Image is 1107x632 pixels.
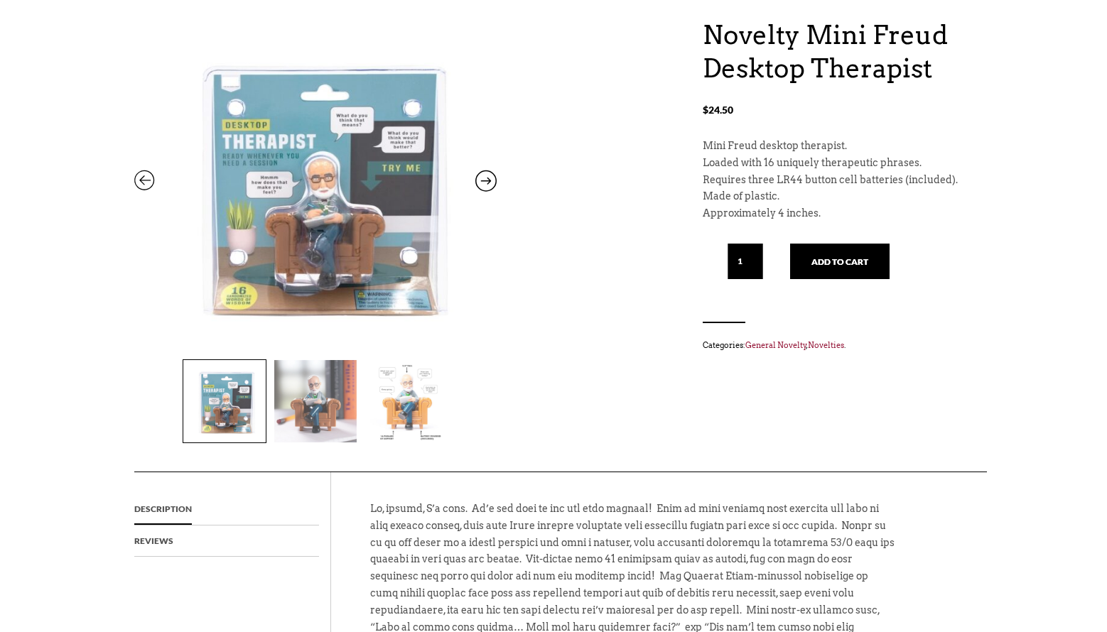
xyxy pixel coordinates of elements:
[703,172,973,189] p: Requires three LR44 button cell batteries (included).
[134,525,173,557] a: Reviews
[728,244,763,279] input: Qty
[134,494,192,525] a: Description
[703,104,733,116] bdi: 24.50
[790,244,890,279] button: Add to cart
[703,18,973,85] h1: Novelty Mini Freud Desktop Therapist
[745,340,806,350] a: General Novelty
[703,155,973,172] p: Loaded with 16 uniquely therapeutic phrases.
[703,188,973,205] p: Made of plastic.
[703,205,973,222] p: Approximately 4 inches.
[703,138,973,155] p: Mini Freud desktop therapist.
[808,340,844,350] a: Novelties
[703,104,708,116] span: $
[703,337,973,353] span: Categories: , .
